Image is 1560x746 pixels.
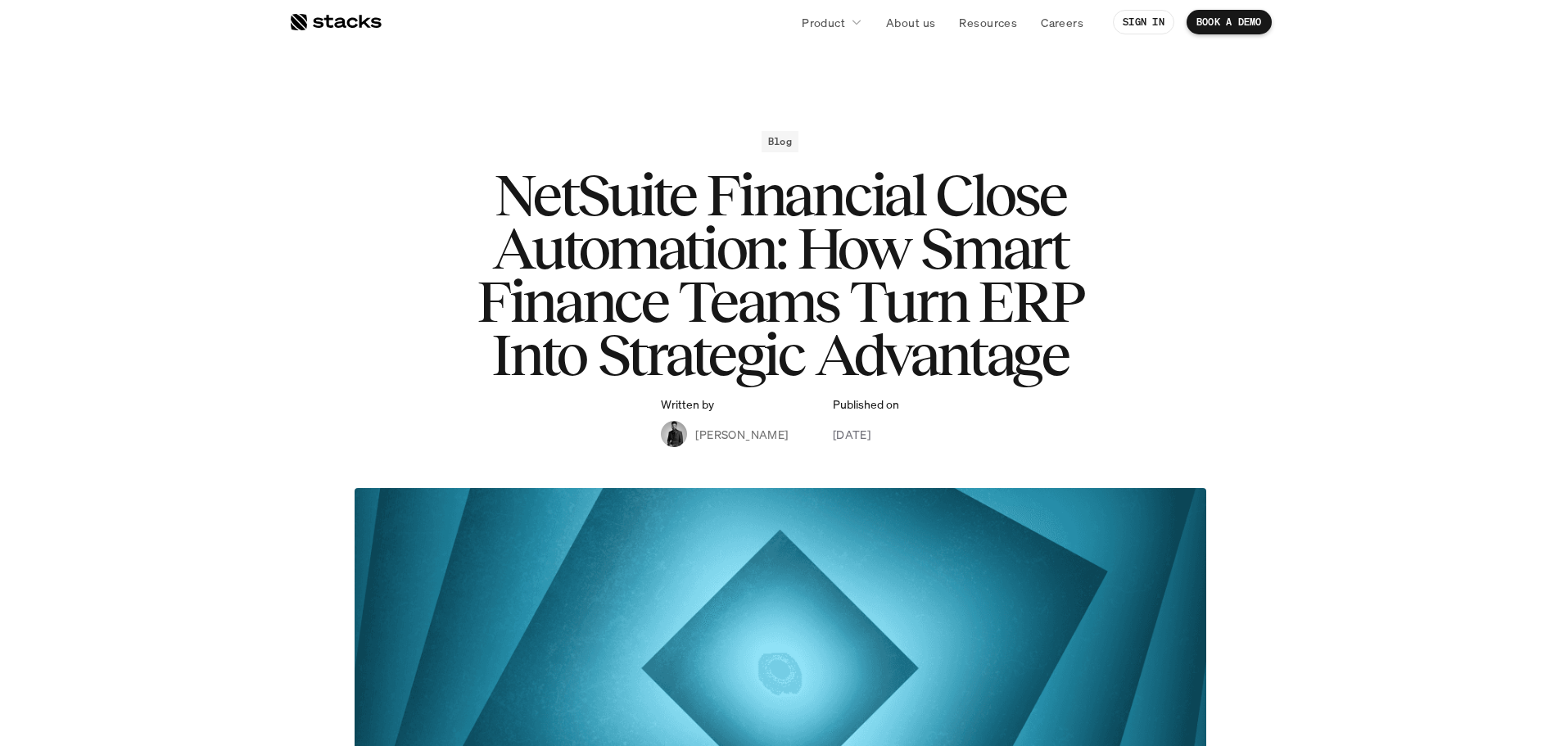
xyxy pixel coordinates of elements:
[833,398,899,412] p: Published on
[1041,14,1083,31] p: Careers
[695,426,788,443] p: [PERSON_NAME]
[959,14,1017,31] p: Resources
[1113,10,1174,34] a: SIGN IN
[1123,16,1164,28] p: SIGN IN
[661,398,714,412] p: Written by
[1196,16,1262,28] p: BOOK A DEMO
[1187,10,1272,34] a: BOOK A DEMO
[802,14,845,31] p: Product
[453,169,1108,381] h1: NetSuite Financial Close Automation: How Smart Finance Teams Turn ERP Into Strategic Advantage
[768,136,792,147] h2: Blog
[876,7,945,37] a: About us
[833,426,871,443] p: [DATE]
[1031,7,1093,37] a: Careers
[949,7,1027,37] a: Resources
[886,14,935,31] p: About us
